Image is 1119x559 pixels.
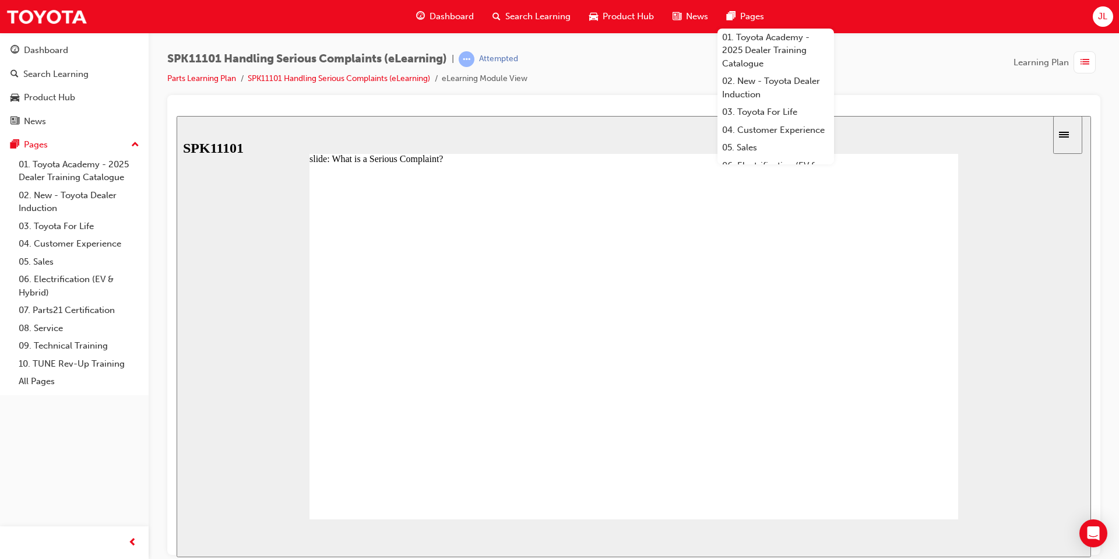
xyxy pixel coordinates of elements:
[505,10,571,23] span: Search Learning
[1093,6,1113,27] button: JL
[14,156,144,187] a: 01. Toyota Academy - 2025 Dealer Training Catalogue
[717,5,773,29] a: pages-iconPages
[131,138,139,153] span: up-icon
[14,270,144,301] a: 06. Electrification (EV & Hybrid)
[14,253,144,271] a: 05. Sales
[167,73,236,83] a: Parts Learning Plan
[430,10,474,23] span: Dashboard
[416,9,425,24] span: guage-icon
[686,10,708,23] span: News
[740,10,764,23] span: Pages
[128,536,137,550] span: prev-icon
[5,111,144,132] a: News
[14,235,144,253] a: 04. Customer Experience
[1014,56,1069,69] span: Learning Plan
[14,217,144,235] a: 03. Toyota For Life
[14,301,144,319] a: 07. Parts21 Certification
[1081,55,1089,70] span: list-icon
[479,54,518,65] div: Attempted
[717,29,834,73] a: 01. Toyota Academy - 2025 Dealer Training Catalogue
[5,37,144,134] button: DashboardSearch LearningProduct HubNews
[14,337,144,355] a: 09. Technical Training
[442,72,527,86] li: eLearning Module View
[717,139,834,157] a: 05. Sales
[23,68,89,81] div: Search Learning
[24,44,68,57] div: Dashboard
[10,69,19,80] span: search-icon
[5,87,144,108] a: Product Hub
[248,73,430,83] a: SPK11101 Handling Serious Complaints (eLearning)
[10,117,19,127] span: news-icon
[10,45,19,56] span: guage-icon
[14,187,144,217] a: 02. New - Toyota Dealer Induction
[452,52,454,66] span: |
[24,115,46,128] div: News
[663,5,717,29] a: news-iconNews
[459,51,474,67] span: learningRecordVerb_ATTEMPT-icon
[10,93,19,103] span: car-icon
[717,72,834,103] a: 02. New - Toyota Dealer Induction
[14,319,144,337] a: 08. Service
[24,138,48,152] div: Pages
[1014,51,1100,73] button: Learning Plan
[727,9,736,24] span: pages-icon
[6,3,87,30] img: Trak
[10,140,19,150] span: pages-icon
[24,91,75,104] div: Product Hub
[5,40,144,61] a: Dashboard
[5,134,144,156] button: Pages
[1098,10,1107,23] span: JL
[407,5,483,29] a: guage-iconDashboard
[717,103,834,121] a: 03. Toyota For Life
[483,5,580,29] a: search-iconSearch Learning
[603,10,654,23] span: Product Hub
[5,64,144,85] a: Search Learning
[14,372,144,391] a: All Pages
[14,355,144,373] a: 10. TUNE Rev-Up Training
[589,9,598,24] span: car-icon
[717,157,834,188] a: 06. Electrification (EV & Hybrid)
[580,5,663,29] a: car-iconProduct Hub
[673,9,681,24] span: news-icon
[167,52,447,66] span: SPK11101 Handling Serious Complaints (eLearning)
[1079,519,1107,547] div: Open Intercom Messenger
[492,9,501,24] span: search-icon
[717,121,834,139] a: 04. Customer Experience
